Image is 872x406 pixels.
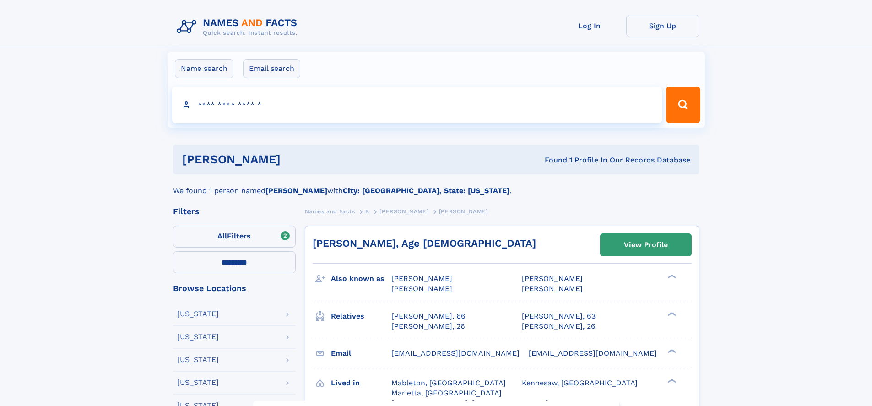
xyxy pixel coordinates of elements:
div: Browse Locations [173,284,296,292]
div: View Profile [624,234,668,255]
span: [PERSON_NAME] [391,284,452,293]
span: B [365,208,369,215]
label: Email search [243,59,300,78]
span: Mableton, [GEOGRAPHIC_DATA] [391,379,506,387]
h1: [PERSON_NAME] [182,154,413,165]
span: [PERSON_NAME] [439,208,488,215]
div: [US_STATE] [177,356,219,363]
span: [PERSON_NAME] [379,208,428,215]
a: [PERSON_NAME], Age [DEMOGRAPHIC_DATA] [313,238,536,249]
span: Marietta, [GEOGRAPHIC_DATA] [391,389,502,397]
input: search input [172,87,662,123]
a: Log In [553,15,626,37]
span: [EMAIL_ADDRESS][DOMAIN_NAME] [391,349,520,357]
span: Kennesaw, [GEOGRAPHIC_DATA] [522,379,638,387]
a: Names and Facts [305,206,355,217]
div: ❯ [666,274,677,280]
a: B [365,206,369,217]
h3: Relatives [331,309,391,324]
b: City: [GEOGRAPHIC_DATA], State: [US_STATE] [343,186,509,195]
span: [EMAIL_ADDRESS][DOMAIN_NAME] [529,349,657,357]
label: Filters [173,226,296,248]
div: Found 1 Profile In Our Records Database [412,155,690,165]
button: Search Button [666,87,700,123]
a: [PERSON_NAME], 63 [522,311,596,321]
img: Logo Names and Facts [173,15,305,39]
div: ❯ [666,311,677,317]
span: [PERSON_NAME] [391,274,452,283]
a: [PERSON_NAME], 26 [522,321,596,331]
a: [PERSON_NAME], 66 [391,311,466,321]
div: [US_STATE] [177,310,219,318]
span: All [217,232,227,240]
a: [PERSON_NAME], 26 [391,321,465,331]
b: [PERSON_NAME] [265,186,327,195]
div: [US_STATE] [177,333,219,341]
div: ❯ [666,348,677,354]
a: Sign Up [626,15,699,37]
h3: Also known as [331,271,391,287]
span: [PERSON_NAME] [522,284,583,293]
div: Filters [173,207,296,216]
span: [PERSON_NAME] [522,274,583,283]
h3: Email [331,346,391,361]
label: Name search [175,59,233,78]
div: [US_STATE] [177,379,219,386]
h3: Lived in [331,375,391,391]
div: ❯ [666,378,677,384]
a: View Profile [601,234,691,256]
a: [PERSON_NAME] [379,206,428,217]
div: We found 1 person named with . [173,174,699,196]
